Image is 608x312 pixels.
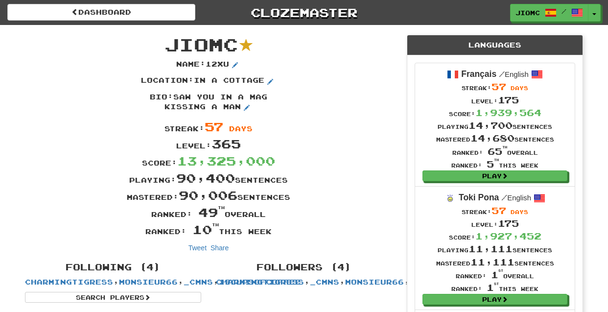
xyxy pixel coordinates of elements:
sup: st [494,282,499,286]
sup: th [502,145,507,149]
span: 57 [491,205,506,216]
a: JioMc / [510,4,588,22]
div: Ranked: overall [436,268,554,281]
a: Dashboard [7,4,195,21]
span: 90,400 [176,170,235,185]
a: CharmingTigress [25,278,113,286]
span: 175 [498,218,519,229]
div: Playing sentences [436,242,554,255]
div: Streak: [436,204,554,217]
span: 14,680 [470,133,514,144]
span: days [511,209,528,215]
span: 1 [491,269,503,280]
div: Level: [436,217,554,230]
div: , , , [209,258,399,287]
a: Play [422,294,567,305]
span: / [501,193,507,202]
sup: th [212,222,219,227]
h4: Followers (4) [216,263,392,272]
span: 10 [192,222,219,237]
div: Level: [436,94,554,106]
h4: Following (4) [25,263,201,272]
a: Clozemaster [210,4,398,21]
span: days [511,85,528,91]
small: English [499,71,529,78]
span: 14,700 [468,120,513,131]
a: monsieur66 [119,278,178,286]
div: Mastered sentences [436,256,554,268]
sup: th [218,205,225,210]
span: 11,111 [470,257,514,267]
small: English [501,194,531,202]
p: Bio : saw you in a mag kissing a man [135,92,282,114]
div: Ranked: this week [436,281,554,294]
span: 13,325,000 [177,153,275,168]
div: Streak: [436,80,554,93]
sup: st [498,269,503,272]
a: Play [422,170,567,181]
div: Ranked: overall [436,145,554,158]
div: Languages [407,35,583,55]
span: days [229,124,253,133]
span: 49 [198,205,225,219]
span: 365 [211,136,241,151]
span: 57 [491,81,506,92]
a: Search Players [25,292,201,303]
p: Location : in a cottage [141,75,276,87]
div: Playing: sentences [18,169,399,187]
span: 57 [205,119,223,134]
a: monsieur66 [345,278,404,286]
a: CharmingTigress [216,278,304,286]
div: Streak: [18,118,399,135]
span: JioMc [164,34,238,55]
a: Share [210,244,229,252]
span: 175 [498,95,519,105]
span: 1,927,452 [475,231,541,241]
p: Name : 12xu [176,59,241,71]
a: _cmns [310,278,339,286]
div: Ranked: overall [18,204,399,221]
div: Ranked: this week [436,158,554,170]
span: 1 [487,282,499,293]
strong: Toki Pona [459,192,499,202]
div: Playing sentences [436,119,554,132]
a: _cmns [184,278,213,286]
span: 1,939,564 [475,107,541,118]
strong: Français [461,69,496,79]
div: , , , [18,258,209,303]
div: Ranked: this week [18,221,399,238]
span: 11,111 [468,243,513,254]
div: Score: [436,106,554,119]
sup: th [494,158,499,162]
a: Tweet [188,244,207,252]
span: / [561,8,566,15]
span: 5 [487,159,499,169]
span: JioMc [515,8,540,17]
div: Score: [436,230,554,242]
div: Mastered sentences [436,132,554,144]
div: Mastered: sentences [18,187,399,204]
div: Score: [18,152,399,169]
span: 65 [488,146,507,157]
span: / [499,70,505,78]
div: Level: [18,135,399,152]
span: 90,006 [179,188,237,202]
